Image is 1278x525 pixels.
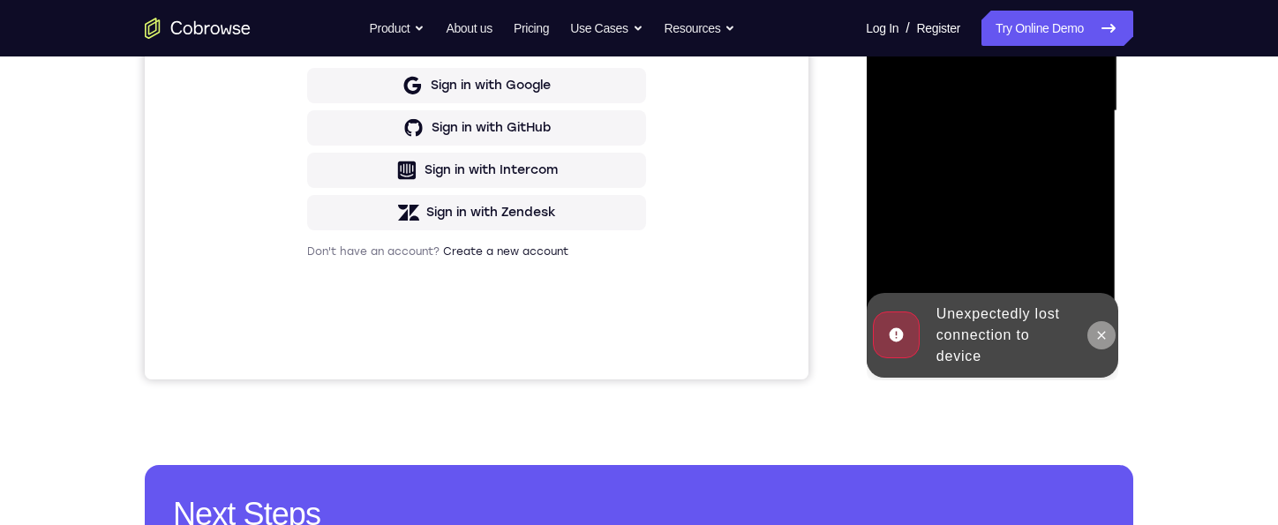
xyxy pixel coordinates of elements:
button: Use Cases [570,11,643,46]
div: Sign in with Intercom [280,373,413,391]
button: Product [370,11,425,46]
a: Register [917,11,960,46]
h1: Sign in to your account [162,121,501,146]
p: or [323,252,342,266]
button: Resources [665,11,736,46]
button: Sign in with GitHub [162,322,501,357]
p: Don't have an account? [162,456,501,470]
a: Try Online Demo [981,11,1133,46]
span: / [906,18,909,39]
button: Sign in with Intercom [162,364,501,400]
button: Sign in with Zendesk [162,407,501,442]
a: Go to the home page [145,18,251,39]
div: Unexpectedly lost connection to device [63,446,217,523]
a: About us [446,11,492,46]
button: Sign in [162,202,501,237]
a: Create a new account [298,457,424,469]
div: Sign in with Zendesk [282,416,411,433]
div: Sign in with GitHub [287,331,406,349]
div: Sign in with Google [286,289,406,306]
input: Enter your email [173,169,491,186]
a: Pricing [514,11,549,46]
button: Sign in with Google [162,280,501,315]
a: Log In [866,11,898,46]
